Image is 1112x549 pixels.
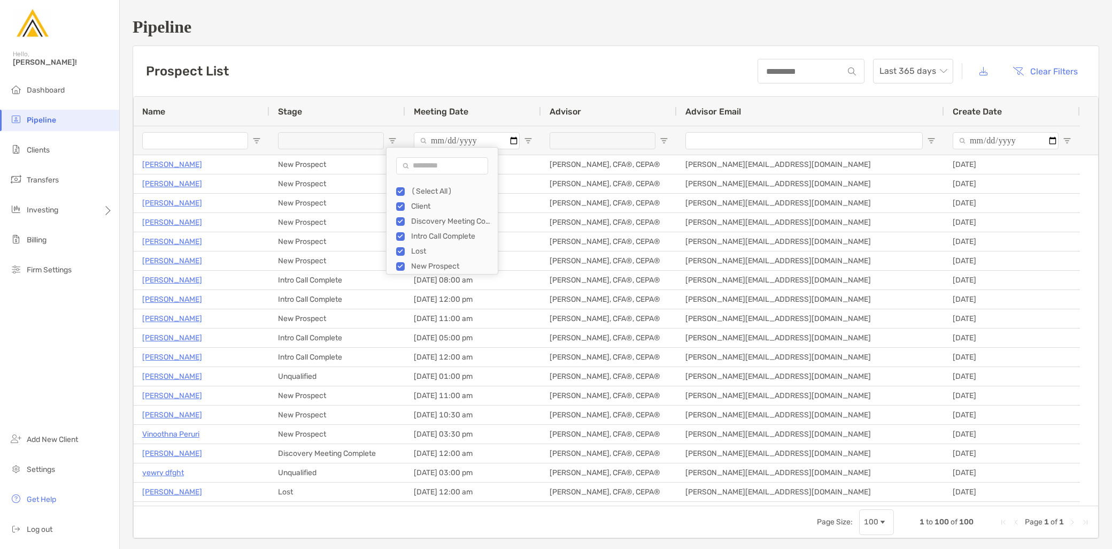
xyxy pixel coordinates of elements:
div: [PERSON_NAME][EMAIL_ADDRESS][DOMAIN_NAME] [677,213,944,232]
div: [DATE] 01:00 pm [405,502,541,521]
div: [DATE] 03:00 pm [405,463,541,482]
img: clients icon [10,143,22,156]
div: Lost [411,247,491,256]
img: investing icon [10,203,22,216]
input: Create Date Filter Input [953,132,1059,149]
div: [PERSON_NAME], CFA®, CEPA® [541,367,677,386]
a: [PERSON_NAME] [142,370,202,383]
img: transfers icon [10,173,22,186]
div: [DATE] 12:00 am [405,483,541,501]
span: Billing [27,235,47,245]
div: [DATE] [944,174,1080,193]
div: New Prospect [269,155,405,174]
div: [PERSON_NAME], CFA®, CEPA® [541,194,677,212]
input: Meeting Date Filter Input [414,132,520,149]
div: New Prospect [269,309,405,328]
div: [PERSON_NAME], CFA®, CEPA® [541,483,677,501]
div: [PERSON_NAME], CFA®, CEPA® [541,232,677,251]
div: [PERSON_NAME], CFA®, CEPA® [541,502,677,521]
a: [PERSON_NAME] [142,408,202,422]
div: [PERSON_NAME][EMAIL_ADDRESS][DOMAIN_NAME] [677,348,944,367]
button: Open Filter Menu [524,136,532,145]
div: [PERSON_NAME], CFA®, CEPA® [541,425,677,444]
div: [DATE] [944,502,1080,521]
p: [PERSON_NAME] [142,331,202,345]
div: Column Filter [386,147,498,274]
span: Investing [27,205,58,215]
span: Name [142,106,165,117]
div: [DATE] 03:30 pm [405,425,541,444]
div: [DATE] 11:00 am [405,309,541,328]
div: [PERSON_NAME], CFA®, CEPA® [541,348,677,367]
div: Page Size: [817,517,853,527]
img: billing icon [10,233,22,246]
button: Open Filter Menu [927,136,936,145]
a: [PERSON_NAME] [142,350,202,364]
div: [PERSON_NAME][EMAIL_ADDRESS][DOMAIN_NAME] [677,502,944,521]
div: [PERSON_NAME], CFA®, CEPA® [541,174,677,193]
div: [PERSON_NAME][EMAIL_ADDRESS][DOMAIN_NAME] [677,406,944,424]
a: [PERSON_NAME] [142,389,202,402]
span: Page [1025,517,1042,527]
p: [PERSON_NAME] [142,447,202,460]
div: [PERSON_NAME][EMAIL_ADDRESS][DOMAIN_NAME] [677,271,944,289]
button: Open Filter Menu [660,136,668,145]
div: [PERSON_NAME][EMAIL_ADDRESS][DOMAIN_NAME] [677,155,944,174]
div: [PERSON_NAME], CFA®, CEPA® [541,155,677,174]
div: [DATE] [944,251,1080,270]
div: [PERSON_NAME][EMAIL_ADDRESS][DOMAIN_NAME] [677,232,944,251]
span: Meeting Date [414,106,468,117]
div: [PERSON_NAME], CFA®, CEPA® [541,213,677,232]
span: [PERSON_NAME]! [13,58,113,67]
span: 1 [1059,517,1064,527]
img: settings icon [10,462,22,475]
p: [PERSON_NAME] [142,254,202,268]
div: [PERSON_NAME], CFA®, CEPA® [541,386,677,405]
div: [PERSON_NAME][EMAIL_ADDRESS][DOMAIN_NAME] [677,367,944,386]
div: [PERSON_NAME], CFA®, CEPA® [541,309,677,328]
button: Open Filter Menu [1063,136,1071,145]
div: [DATE] 12:00 am [405,444,541,463]
a: [PERSON_NAME] [142,485,202,499]
div: Intro Call Complete [269,329,405,347]
a: [PERSON_NAME] [142,273,202,287]
div: [PERSON_NAME][EMAIL_ADDRESS][DOMAIN_NAME] [677,444,944,463]
span: Firm Settings [27,265,72,274]
span: Get Help [27,495,56,504]
div: [DATE] [944,329,1080,347]
div: New Prospect [269,174,405,193]
p: yewry dfght [142,466,184,479]
div: [DATE] [944,386,1080,405]
div: [PERSON_NAME][EMAIL_ADDRESS][DOMAIN_NAME] [677,463,944,482]
a: [PERSON_NAME] [142,196,202,210]
div: [PERSON_NAME], CFA®, CEPA® [541,329,677,347]
div: [DATE] 12:00 pm [405,290,541,309]
span: Transfers [27,176,59,185]
div: [DATE] [944,232,1080,251]
div: 100 [864,517,878,527]
img: logout icon [10,522,22,535]
div: Discovery Meeting Complete [411,217,491,226]
p: [PERSON_NAME] [142,505,202,518]
span: Create Date [953,106,1002,117]
div: Unqualified [269,367,405,386]
div: Unqualified [269,463,405,482]
div: [DATE] [944,213,1080,232]
div: [PERSON_NAME][EMAIL_ADDRESS][DOMAIN_NAME] [677,309,944,328]
button: Open Filter Menu [388,136,397,145]
button: Open Filter Menu [252,136,261,145]
div: Page Size [859,509,894,535]
span: of [951,517,957,527]
p: [PERSON_NAME] [142,293,202,306]
a: [PERSON_NAME] [142,235,202,248]
div: New Prospect [269,194,405,212]
div: [DATE] [944,271,1080,289]
a: [PERSON_NAME] [142,216,202,229]
div: [DATE] [944,155,1080,174]
div: Intro Call Complete [269,271,405,289]
h3: Prospect List [146,64,229,79]
div: [PERSON_NAME], CFA®, CEPA® [541,406,677,424]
